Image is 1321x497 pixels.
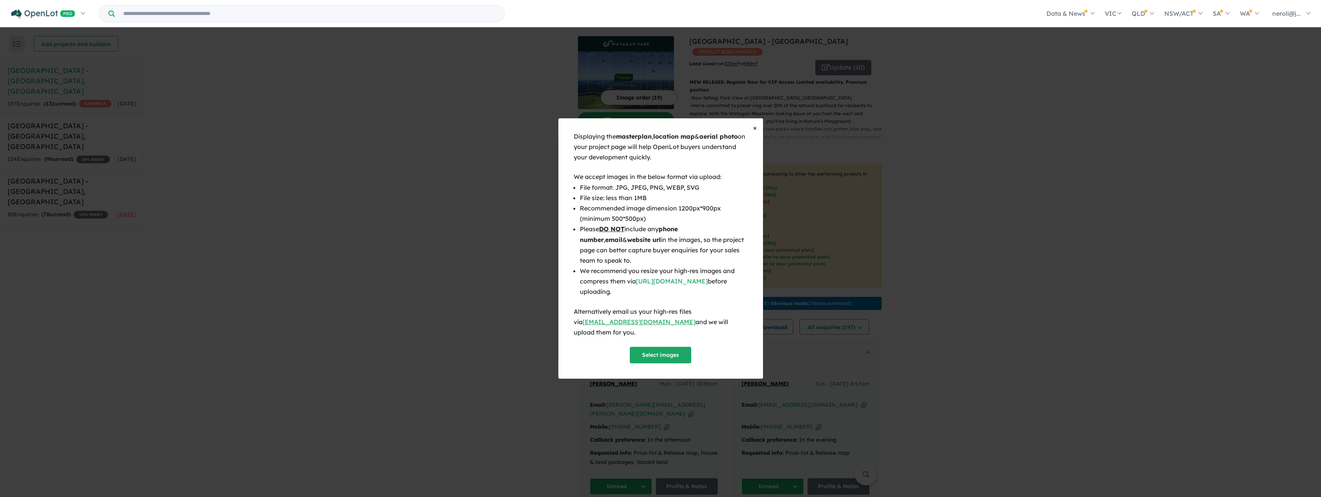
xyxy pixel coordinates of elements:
[574,306,748,338] div: Alternatively email us your high-res files via and we will upload them for you.
[699,133,738,140] b: aerial photo
[11,9,75,19] img: Openlot PRO Logo White
[605,236,622,244] b: email
[636,277,708,285] a: [URL][DOMAIN_NAME]
[753,123,757,132] span: ×
[616,133,652,140] b: masterplan
[580,203,748,224] li: Recommended image dimension 1200px*900px (minimum 500*500px)
[599,225,624,233] u: DO NOT
[630,347,691,363] button: Select images
[580,224,748,266] li: Please include any , & in the images, so the project page can better capture buyer enquiries for ...
[574,172,748,182] div: We accept images in the below format via upload:
[653,133,695,140] b: location map
[116,5,503,22] input: Try estate name, suburb, builder or developer
[580,225,678,243] b: phone number
[580,193,748,203] li: File size: less than 1MB
[574,131,748,163] div: Displaying the , & on your project page will help OpenLot buyers understand your development quic...
[1272,10,1301,17] span: neroli@j...
[583,318,695,326] a: [EMAIL_ADDRESS][DOMAIN_NAME]
[580,182,748,193] li: File format: JPG, JPEG, PNG, WEBP, SVG
[580,266,748,297] li: We recommend you resize your high-res images and compress them via before uploading.
[627,236,661,244] b: website url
